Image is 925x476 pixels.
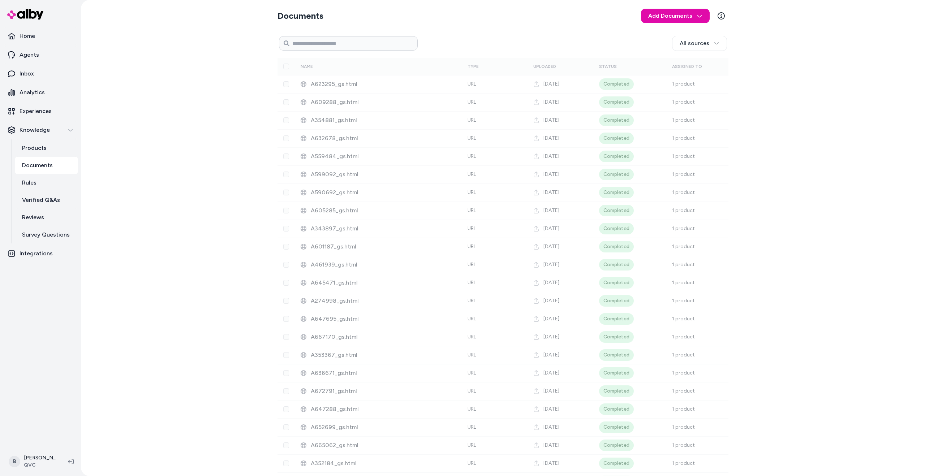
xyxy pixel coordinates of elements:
[672,334,695,340] span: 1 product
[311,441,456,450] span: A665062_gs.html
[543,424,559,431] span: [DATE]
[468,225,476,231] span: URL
[301,260,456,269] div: A461939_gs.html
[468,135,476,141] span: URL
[468,261,476,268] span: URL
[283,388,289,394] button: Select row
[599,64,617,69] span: Status
[468,189,476,195] span: URL
[301,242,456,251] div: A601187_gs.html
[468,171,476,177] span: URL
[301,98,456,107] div: A609288_gs.html
[20,88,45,97] p: Analytics
[311,278,456,287] span: A645471_gs.html
[599,331,634,343] div: Completed
[311,369,456,377] span: A636671_gs.html
[7,9,43,20] img: alby Logo
[3,245,78,262] a: Integrations
[543,189,559,196] span: [DATE]
[283,280,289,286] button: Select row
[311,152,456,161] span: A559484_gs.html
[672,81,695,87] span: 1 product
[468,460,476,466] span: URL
[283,208,289,213] button: Select row
[468,352,476,358] span: URL
[599,313,634,325] div: Completed
[301,80,456,88] div: A623295_gs.html
[22,178,36,187] p: Rules
[599,403,634,415] div: Completed
[468,99,476,105] span: URL
[283,370,289,376] button: Select row
[468,81,476,87] span: URL
[468,207,476,213] span: URL
[283,99,289,105] button: Select row
[543,243,559,250] span: [DATE]
[641,9,710,23] button: Add Documents
[3,65,78,82] a: Inbox
[311,351,456,359] span: A353367_gs.html
[22,144,47,152] p: Products
[283,172,289,177] button: Select row
[672,280,695,286] span: 1 product
[543,460,559,467] span: [DATE]
[672,352,695,358] span: 1 product
[301,134,456,143] div: A632678_gs.html
[283,117,289,123] button: Select row
[599,277,634,289] div: Completed
[301,333,456,341] div: A667170_gs.html
[3,121,78,139] button: Knowledge
[543,351,559,359] span: [DATE]
[543,315,559,323] span: [DATE]
[599,169,634,180] div: Completed
[311,224,456,233] span: A343897_gs.html
[599,259,634,271] div: Completed
[311,242,456,251] span: A601187_gs.html
[543,225,559,232] span: [DATE]
[672,207,695,213] span: 1 product
[283,352,289,358] button: Select row
[301,459,456,468] div: A352184_gs.html
[301,423,456,432] div: A652699_gs.html
[599,241,634,252] div: Completed
[301,369,456,377] div: A636671_gs.html
[672,261,695,268] span: 1 product
[283,406,289,412] button: Select row
[672,117,695,123] span: 1 product
[283,226,289,231] button: Select row
[543,171,559,178] span: [DATE]
[4,450,62,473] button: B[PERSON_NAME]QVC
[311,333,456,341] span: A667170_gs.html
[468,406,476,412] span: URL
[311,170,456,179] span: A599092_gs.html
[24,454,56,462] p: [PERSON_NAME]
[599,223,634,234] div: Completed
[543,153,559,160] span: [DATE]
[283,153,289,159] button: Select row
[311,80,456,88] span: A623295_gs.html
[672,171,695,177] span: 1 product
[468,117,476,123] span: URL
[277,10,323,22] h2: Documents
[468,388,476,394] span: URL
[543,117,559,124] span: [DATE]
[468,243,476,250] span: URL
[468,64,479,69] span: Type
[311,260,456,269] span: A461939_gs.html
[599,367,634,379] div: Completed
[283,262,289,268] button: Select row
[599,78,634,90] div: Completed
[311,387,456,395] span: A672791_gs.html
[468,334,476,340] span: URL
[599,349,634,361] div: Completed
[311,188,456,197] span: A590692_gs.html
[672,225,695,231] span: 1 product
[599,421,634,433] div: Completed
[543,207,559,214] span: [DATE]
[672,316,695,322] span: 1 product
[543,81,559,88] span: [DATE]
[3,46,78,64] a: Agents
[301,206,456,215] div: A605285_gs.html
[9,456,20,467] span: B
[672,406,695,412] span: 1 product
